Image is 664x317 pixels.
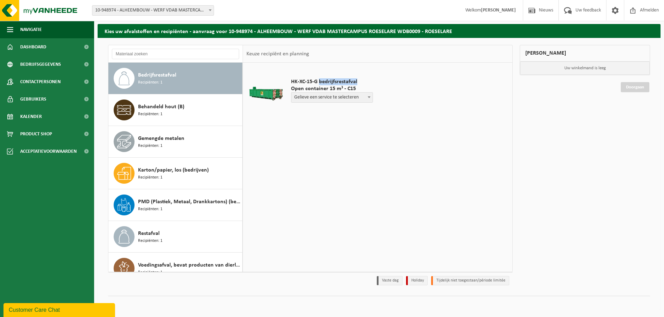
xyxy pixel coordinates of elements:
[92,6,214,15] span: 10-948974 - ALHEEMBOUW - WERF VDAB MASTERCAMPUS ROESELARE WDB0009 - ROESELARE
[138,103,184,111] span: Behandeld hout (B)
[138,261,241,269] span: Voedingsafval, bevat producten van dierlijke oorsprong, onverpakt, categorie 3
[138,174,162,181] span: Recipiënten: 1
[3,302,116,317] iframe: chat widget
[20,90,46,108] span: Gebruikers
[20,56,61,73] span: Bedrijfsgegevens
[92,5,214,16] span: 10-948974 - ALHEEMBOUW - WERF VDAB MASTERCAMPUS ROESELARE WDB0009 - ROESELARE
[20,38,46,56] span: Dashboard
[243,45,313,63] div: Keuze recipiënt en planning
[108,221,243,253] button: Restafval Recipiënten: 1
[138,166,209,174] span: Karton/papier, los (bedrijven)
[20,108,42,125] span: Kalender
[621,82,649,92] a: Doorgaan
[108,94,243,126] button: Behandeld hout (B) Recipiënten: 1
[291,92,373,103] span: Gelieve een service te selecteren
[138,71,176,79] span: Bedrijfsrestafval
[138,238,162,244] span: Recipiënten: 1
[138,111,162,118] span: Recipiënten: 1
[20,125,52,143] span: Product Shop
[138,134,184,143] span: Gemengde metalen
[20,21,42,38] span: Navigatie
[481,8,516,13] strong: [PERSON_NAME]
[520,62,650,75] p: Uw winkelmand is leeg
[291,85,373,92] span: Open container 15 m³ - C15
[138,269,162,276] span: Recipiënten: 1
[291,78,373,85] span: HK-XC-15-G bedrijfsrestafval
[406,276,428,285] li: Holiday
[98,24,661,38] h2: Kies uw afvalstoffen en recipiënten - aanvraag voor 10-948974 - ALHEEMBOUW - WERF VDAB MASTERCAMP...
[112,49,239,59] input: Materiaal zoeken
[377,276,403,285] li: Vaste dag
[431,276,509,285] li: Tijdelijk niet toegestaan/période limitée
[520,45,650,62] div: [PERSON_NAME]
[108,189,243,221] button: PMD (Plastiek, Metaal, Drankkartons) (bedrijven) Recipiënten: 1
[138,229,160,238] span: Restafval
[20,73,61,90] span: Contactpersonen
[108,63,243,94] button: Bedrijfsrestafval Recipiënten: 1
[138,206,162,213] span: Recipiënten: 1
[108,158,243,189] button: Karton/papier, los (bedrijven) Recipiënten: 1
[138,198,241,206] span: PMD (Plastiek, Metaal, Drankkartons) (bedrijven)
[138,143,162,149] span: Recipiënten: 1
[291,93,373,102] span: Gelieve een service te selecteren
[20,143,77,160] span: Acceptatievoorwaarden
[108,126,243,158] button: Gemengde metalen Recipiënten: 1
[108,253,243,284] button: Voedingsafval, bevat producten van dierlijke oorsprong, onverpakt, categorie 3 Recipiënten: 1
[138,79,162,86] span: Recipiënten: 1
